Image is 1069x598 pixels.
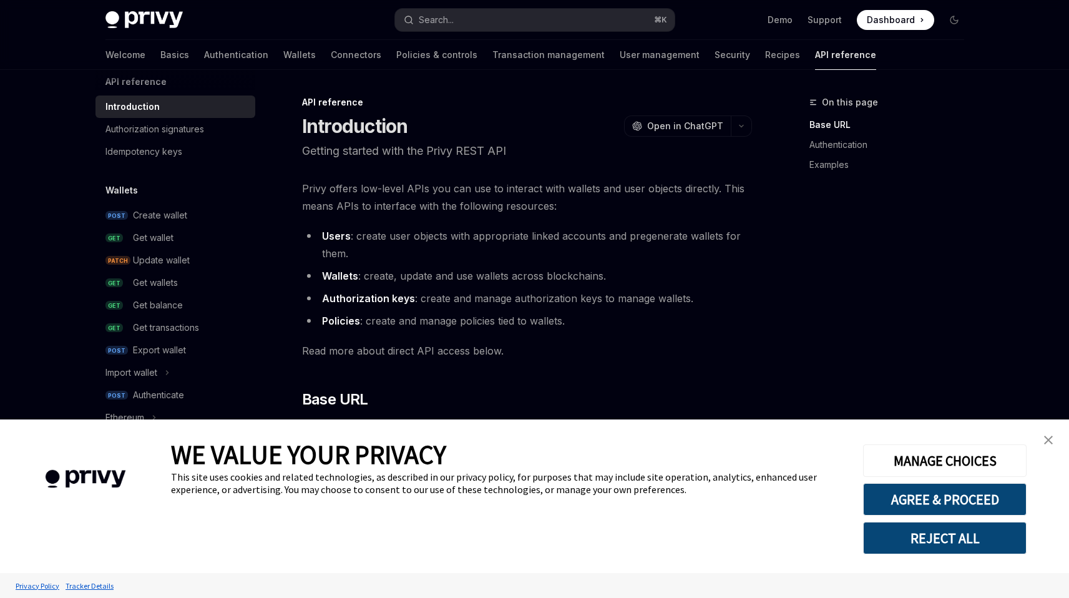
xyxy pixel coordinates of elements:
[95,384,255,406] a: POSTAuthenticate
[105,365,157,380] div: Import wallet
[105,144,182,159] div: Idempotency keys
[322,270,358,282] strong: Wallets
[12,575,62,597] a: Privacy Policy
[715,40,750,70] a: Security
[95,96,255,118] a: Introduction
[171,438,446,471] span: WE VALUE YOUR PRIVACY
[302,342,752,360] span: Read more about direct API access below.
[944,10,964,30] button: Toggle dark mode
[105,233,123,243] span: GET
[302,142,752,160] p: Getting started with the Privy REST API
[105,391,128,400] span: POST
[105,410,144,425] div: Ethereum
[95,361,255,384] button: Toggle Import wallet section
[95,316,255,339] a: GETGet transactions
[1044,436,1053,444] img: close banner
[322,315,360,327] strong: Policies
[105,278,123,288] span: GET
[624,115,731,137] button: Open in ChatGPT
[863,522,1027,554] button: REJECT ALL
[620,40,700,70] a: User management
[133,388,184,403] div: Authenticate
[765,40,800,70] a: Recipes
[133,275,178,290] div: Get wallets
[768,14,793,26] a: Demo
[815,40,876,70] a: API reference
[105,211,128,220] span: POST
[302,180,752,215] span: Privy offers low-level APIs you can use to interact with wallets and user objects directly. This ...
[95,118,255,140] a: Authorization signatures
[19,452,152,506] img: company logo
[395,9,675,31] button: Open search
[160,40,189,70] a: Basics
[647,120,723,132] span: Open in ChatGPT
[133,320,199,335] div: Get transactions
[302,267,752,285] li: : create, update and use wallets across blockchains.
[492,40,605,70] a: Transaction management
[322,292,415,305] strong: Authorization keys
[133,298,183,313] div: Get balance
[809,115,974,135] a: Base URL
[105,122,204,137] div: Authorization signatures
[62,575,117,597] a: Tracker Details
[1036,428,1061,453] a: close banner
[302,390,368,409] span: Base URL
[863,483,1027,516] button: AGREE & PROCEED
[302,227,752,262] li: : create user objects with appropriate linked accounts and pregenerate wallets for them.
[867,14,915,26] span: Dashboard
[105,346,128,355] span: POST
[95,406,255,429] button: Toggle Ethereum section
[204,40,268,70] a: Authentication
[105,301,123,310] span: GET
[133,208,187,223] div: Create wallet
[95,140,255,163] a: Idempotency keys
[133,343,186,358] div: Export wallet
[105,11,183,29] img: dark logo
[105,99,160,114] div: Introduction
[95,294,255,316] a: GETGet balance
[808,14,842,26] a: Support
[654,15,667,25] span: ⌘ K
[105,183,138,198] h5: Wallets
[331,40,381,70] a: Connectors
[302,115,408,137] h1: Introduction
[95,204,255,227] a: POSTCreate wallet
[419,12,454,27] div: Search...
[863,444,1027,477] button: MANAGE CHOICES
[171,471,844,496] div: This site uses cookies and related technologies, as described in our privacy policy, for purposes...
[822,95,878,110] span: On this page
[302,312,752,330] li: : create and manage policies tied to wallets.
[95,249,255,272] a: PATCHUpdate wallet
[396,40,477,70] a: Policies & controls
[95,272,255,294] a: GETGet wallets
[105,40,145,70] a: Welcome
[133,230,173,245] div: Get wallet
[857,10,934,30] a: Dashboard
[133,253,190,268] div: Update wallet
[105,323,123,333] span: GET
[302,96,752,109] div: API reference
[105,256,130,265] span: PATCH
[809,135,974,155] a: Authentication
[95,227,255,249] a: GETGet wallet
[322,230,351,242] strong: Users
[283,40,316,70] a: Wallets
[302,290,752,307] li: : create and manage authorization keys to manage wallets.
[95,339,255,361] a: POSTExport wallet
[809,155,974,175] a: Examples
